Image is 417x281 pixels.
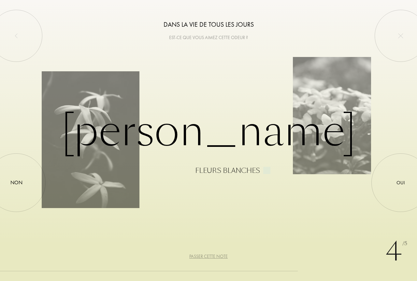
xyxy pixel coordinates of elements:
div: [PERSON_NAME] [42,107,375,174]
span: /5 [402,240,407,247]
div: Oui [396,179,405,187]
img: left_onboard.svg [14,33,19,38]
div: Non [10,179,22,187]
div: 4 [385,232,407,271]
div: Fleurs blanches [195,167,260,174]
img: quit_onboard.svg [398,33,403,38]
div: Passer cette note [189,253,228,260]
